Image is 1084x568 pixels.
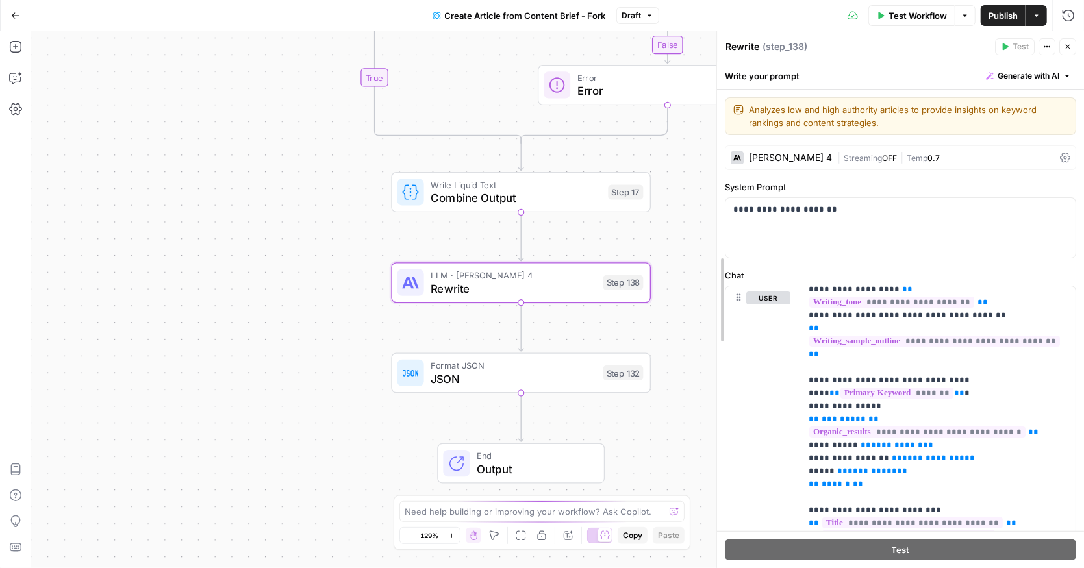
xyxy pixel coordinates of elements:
[391,172,651,212] div: Write Liquid TextCombine OutputStep 17
[431,359,596,373] span: Format JSON
[653,527,685,544] button: Paste
[521,12,670,64] g: Edge from step_141 to step_142
[889,9,947,22] span: Test Workflow
[431,280,596,297] span: Rewrite
[431,178,601,191] span: Write Liquid Text
[518,303,523,351] g: Edge from step_138 to step_132
[431,371,596,388] span: JSON
[477,449,590,463] span: End
[618,527,648,544] button: Copy
[603,275,644,290] div: Step 138
[616,7,659,24] button: Draft
[421,530,439,541] span: 129%
[445,9,606,22] span: Create Article from Content Brief - Fork
[981,5,1026,26] button: Publish
[622,10,642,21] span: Draft
[577,82,742,99] span: Error
[518,212,523,261] g: Edge from step_17 to step_138
[391,443,651,484] div: EndOutput
[391,262,651,303] div: LLM · [PERSON_NAME] 4RewriteStep 138
[623,530,642,541] span: Copy
[989,9,1018,22] span: Publish
[518,140,523,171] g: Edge from step_141-conditional-end to step_17
[375,12,522,144] g: Edge from step_141 to step_141-conditional-end
[425,5,614,26] button: Create Article from Content Brief - Fork
[431,190,601,206] span: Combine Output
[431,268,596,282] span: LLM · [PERSON_NAME] 4
[603,365,644,380] div: Step 132
[518,393,523,442] g: Edge from step_132 to end
[391,353,651,393] div: Format JSONJSONStep 132
[868,5,955,26] button: Test Workflow
[538,65,798,105] div: ErrorErrorStep 142
[521,105,668,143] g: Edge from step_142 to step_141-conditional-end
[577,71,742,84] span: Error
[658,530,679,541] span: Paste
[608,184,643,199] div: Step 17
[477,461,590,478] span: Output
